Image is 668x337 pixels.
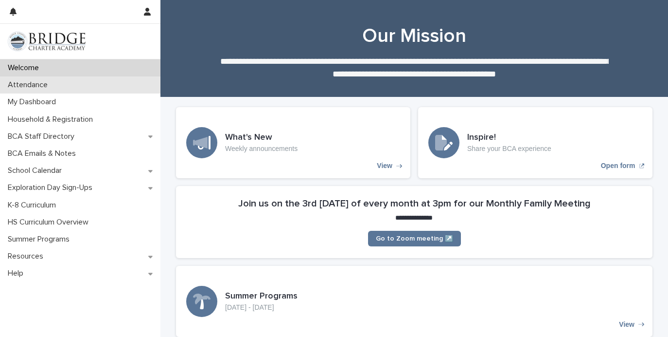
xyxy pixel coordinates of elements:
h3: What's New [225,132,298,143]
p: Share your BCA experience [467,145,551,153]
p: School Calendar [4,166,70,175]
p: Welcome [4,63,47,73]
h3: Summer Programs [225,291,298,302]
p: Household & Registration [4,115,101,124]
p: Weekly announcements [225,145,298,153]
span: Go to Zoom meeting ↗️ [376,235,453,242]
p: BCA Staff Directory [4,132,82,141]
p: [DATE] - [DATE] [225,303,298,312]
p: Summer Programs [4,235,77,244]
p: HS Curriculum Overview [4,218,96,227]
p: K-8 Curriculum [4,201,64,210]
h3: Inspire! [467,132,551,143]
p: Attendance [4,80,55,90]
p: View [619,320,634,329]
p: Exploration Day Sign-Ups [4,183,100,192]
p: Open form [601,162,635,170]
img: V1C1m3IdTEidaUdm9Hs0 [8,32,86,51]
h1: Our Mission [176,24,652,48]
p: Help [4,269,31,278]
h2: Join us on the 3rd [DATE] of every month at 3pm for our Monthly Family Meeting [238,198,591,209]
a: View [176,107,410,178]
p: View [377,162,392,170]
p: My Dashboard [4,97,64,107]
a: View [176,266,652,337]
p: Resources [4,252,51,261]
a: Open form [418,107,652,178]
a: Go to Zoom meeting ↗️ [368,231,461,246]
p: BCA Emails & Notes [4,149,84,158]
